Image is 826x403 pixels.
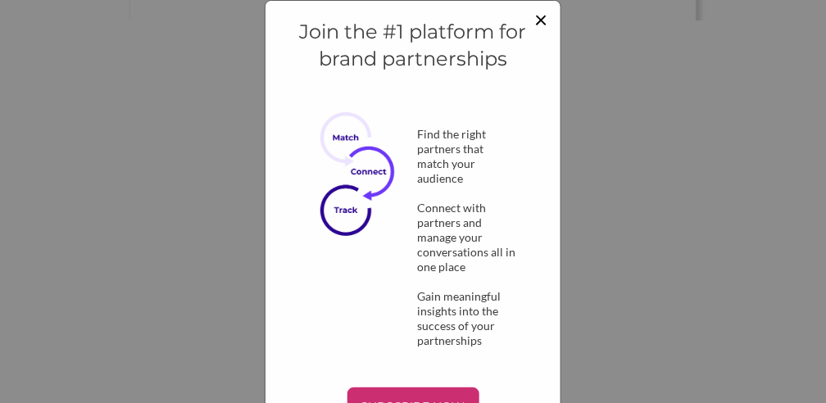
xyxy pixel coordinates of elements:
[534,5,547,33] span: ×
[282,18,543,73] h4: Join the #1 platform for brand partnerships
[391,127,543,186] div: Find the right partners that match your audience
[391,201,543,274] div: Connect with partners and manage your conversations all in one place
[391,289,543,348] div: Gain meaningful insights into the success of your partnerships
[320,112,405,236] img: Subscribe Now Image
[534,7,547,30] button: Close modal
